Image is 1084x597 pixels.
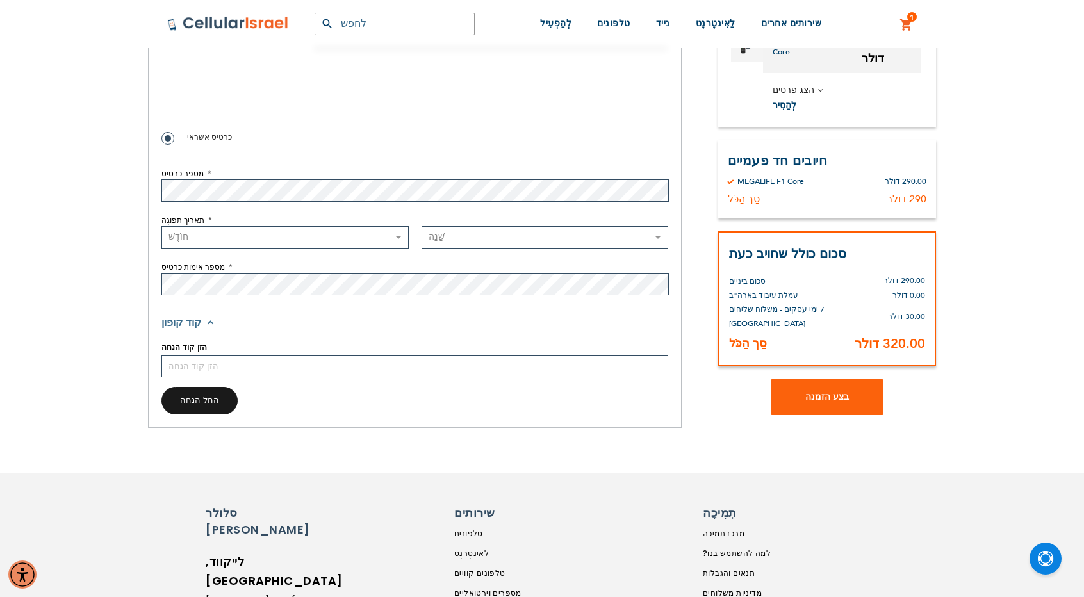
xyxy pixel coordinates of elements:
[883,275,925,286] font: 290.00 דולר
[703,528,771,539] a: מרכז תמיכה
[454,505,495,521] font: שירותים
[161,168,204,179] font: מספר כרטיס
[161,387,238,414] button: החל הנחה
[761,17,822,29] font: שירותים אחרים
[8,560,37,589] div: תפריט נגישות
[454,568,571,579] a: טלפונים קוויים
[180,395,219,406] font: החל הנחה
[887,192,926,206] font: 290 דולר
[703,548,771,559] a: למה להשתמש בנו?
[729,276,766,286] font: סכום ביניים
[206,553,343,589] font: לייקווד, [GEOGRAPHIC_DATA]
[454,548,571,559] a: לַאִינטֶרנֶט
[892,290,925,300] font: 0.00 דולר
[728,192,760,206] font: סַך הַכֹּל
[729,290,798,300] font: עמלת עיבוד בארה"ב
[703,528,744,539] font: מרכז תמיכה
[696,17,735,29] font: לַאִינטֶרנֶט
[454,568,505,578] font: טלפונים קוויים
[854,35,892,67] font: 290.00 דולר
[597,17,630,29] font: טלפונים
[161,215,204,225] font: תַאֲרִיך תְפוּגָה
[737,176,804,186] font: MEGALIFE F1 Core
[729,304,825,329] font: 7 ימי עסקים - משלוח שליחים [GEOGRAPHIC_DATA]
[855,335,925,352] font: 320.00 דולר
[728,152,827,170] font: חיובים חד פעמיים
[540,17,571,29] font: לְהַפְעִיל
[899,17,914,33] a: 1
[805,391,849,404] font: בצע הזמנה
[454,548,489,559] font: לַאִינטֶרנֶט
[161,316,201,330] font: קוד קופון
[454,528,483,539] font: טלפונים
[729,336,767,352] font: סַך הַכֹּל
[729,245,846,263] font: סכום כולל שחויב כעת
[773,84,814,96] font: הצג פרטים
[315,13,475,35] input: לְחַפֵּשׂ
[161,262,225,272] font: מספר אימות כרטיס
[885,176,926,186] font: 290.00 דולר
[656,17,670,29] font: נייד
[910,12,914,22] font: 1
[703,568,771,579] a: תנאים והגבלות
[161,70,356,120] iframe: reCAPTCHA
[167,16,289,31] img: לוגו סלולר ישראל
[454,528,571,539] a: טלפונים
[703,568,755,578] font: תנאים והגבלות
[888,311,925,322] font: 30.00 דולר
[771,379,883,415] button: בצע הזמנה
[773,99,796,111] font: לְהַסִיר
[161,355,668,377] input: הזן קוד הנחה
[161,342,207,352] font: הזן קוד הנחה
[206,505,310,537] font: סלולר [PERSON_NAME]
[187,132,232,142] font: כרטיס אשראי
[703,505,737,521] font: תְמִיכָה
